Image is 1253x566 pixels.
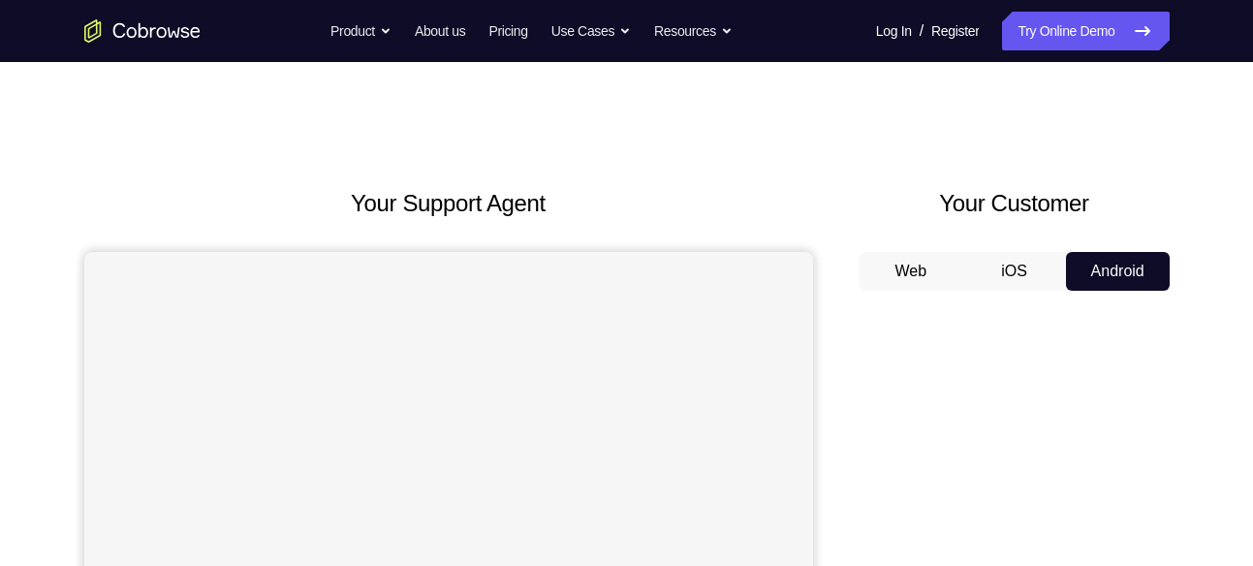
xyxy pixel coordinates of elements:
a: Try Online Demo [1002,12,1169,50]
a: Register [931,12,979,50]
a: About us [415,12,465,50]
a: Log In [876,12,912,50]
button: Product [330,12,392,50]
a: Pricing [488,12,527,50]
h2: Your Support Agent [84,186,813,221]
button: Web [860,252,963,291]
button: iOS [962,252,1066,291]
span: / [920,19,924,43]
button: Use Cases [551,12,631,50]
h2: Your Customer [860,186,1170,221]
button: Resources [654,12,733,50]
a: Go to the home page [84,19,201,43]
button: Android [1066,252,1170,291]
